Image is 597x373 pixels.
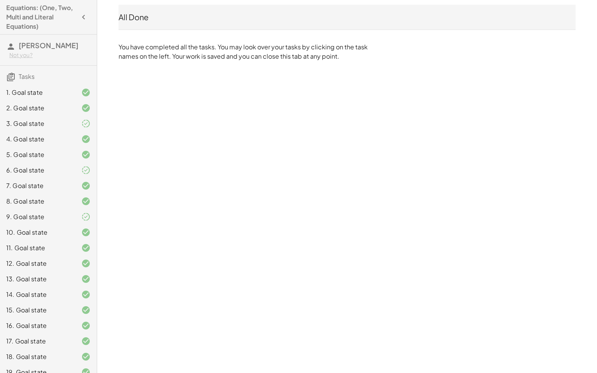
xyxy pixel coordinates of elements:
i: Task finished and correct. [81,290,91,299]
i: Task finished and part of it marked as correct. [81,166,91,175]
i: Task finished and correct. [81,150,91,159]
i: Task finished and correct. [81,228,91,237]
i: Task finished and correct. [81,88,91,97]
i: Task finished and correct. [81,243,91,253]
div: 3. Goal state [6,119,69,128]
div: 9. Goal state [6,212,69,221]
div: Not you? [9,51,91,59]
div: 18. Goal state [6,352,69,361]
span: [PERSON_NAME] [19,41,79,50]
i: Task finished and correct. [81,197,91,206]
div: All Done [119,12,576,23]
div: 13. Goal state [6,274,69,284]
div: 8. Goal state [6,197,69,206]
div: 4. Goal state [6,134,69,144]
div: 6. Goal state [6,166,69,175]
p: You have completed all the tasks. You may look over your tasks by clicking on the task names on t... [119,42,371,61]
div: 14. Goal state [6,290,69,299]
h4: Equations: (One, Two, Multi and Literal Equations) [6,3,77,31]
i: Task finished and correct. [81,274,91,284]
i: Task finished and correct. [81,181,91,190]
i: Task finished and correct. [81,352,91,361]
i: Task finished and correct. [81,321,91,330]
div: 12. Goal state [6,259,69,268]
div: 15. Goal state [6,305,69,315]
i: Task finished and part of it marked as correct. [81,212,91,221]
div: 11. Goal state [6,243,69,253]
div: 16. Goal state [6,321,69,330]
i: Task finished and correct. [81,305,91,315]
i: Task finished and correct. [81,336,91,346]
div: 10. Goal state [6,228,69,237]
i: Task finished and correct. [81,259,91,268]
i: Task finished and correct. [81,134,91,144]
div: 5. Goal state [6,150,69,159]
i: Task finished and correct. [81,103,91,113]
i: Task finished and part of it marked as correct. [81,119,91,128]
div: 7. Goal state [6,181,69,190]
div: 2. Goal state [6,103,69,113]
div: 1. Goal state [6,88,69,97]
div: 17. Goal state [6,336,69,346]
span: Tasks [19,72,35,80]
